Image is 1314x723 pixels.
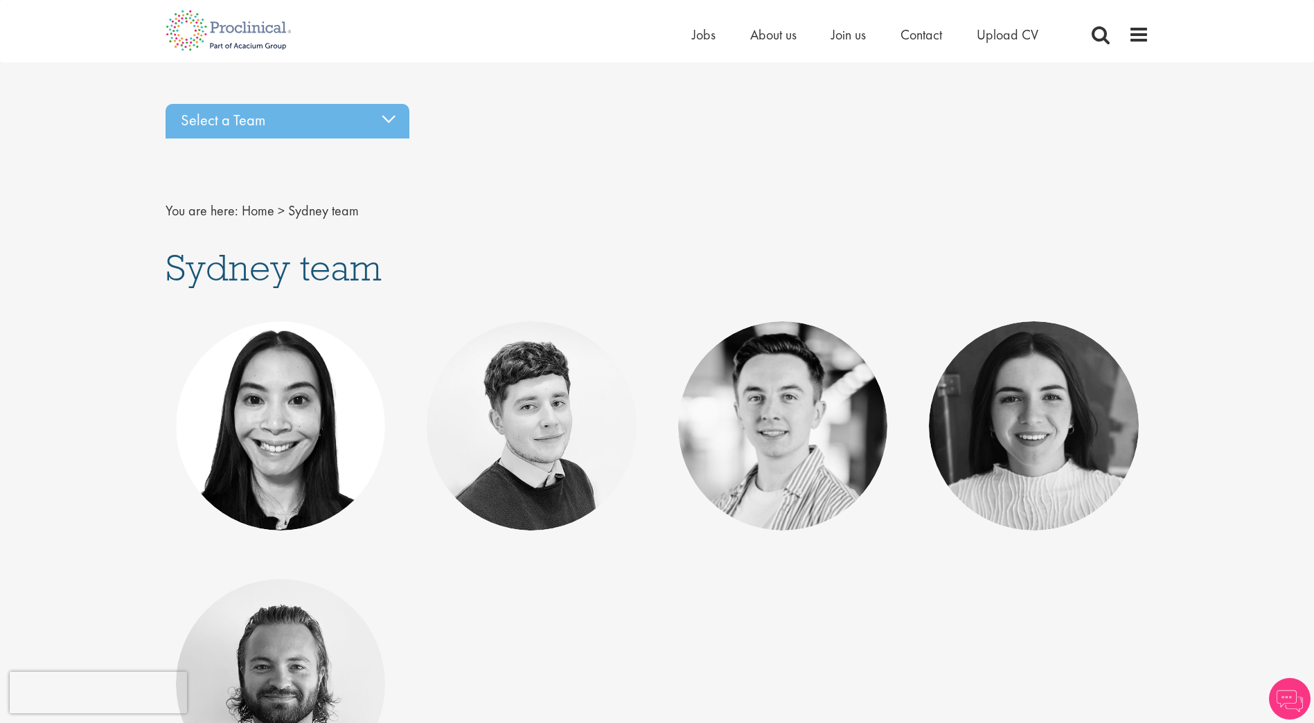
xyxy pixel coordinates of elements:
[977,26,1038,44] a: Upload CV
[1269,678,1311,720] img: Chatbot
[166,244,382,291] span: Sydney team
[242,202,274,220] a: breadcrumb link
[900,26,942,44] a: Contact
[831,26,866,44] a: Join us
[166,202,238,220] span: You are here:
[288,202,359,220] span: Sydney team
[750,26,797,44] a: About us
[10,672,187,713] iframe: reCAPTCHA
[166,104,409,139] div: Select a Team
[278,202,285,220] span: >
[692,26,716,44] a: Jobs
